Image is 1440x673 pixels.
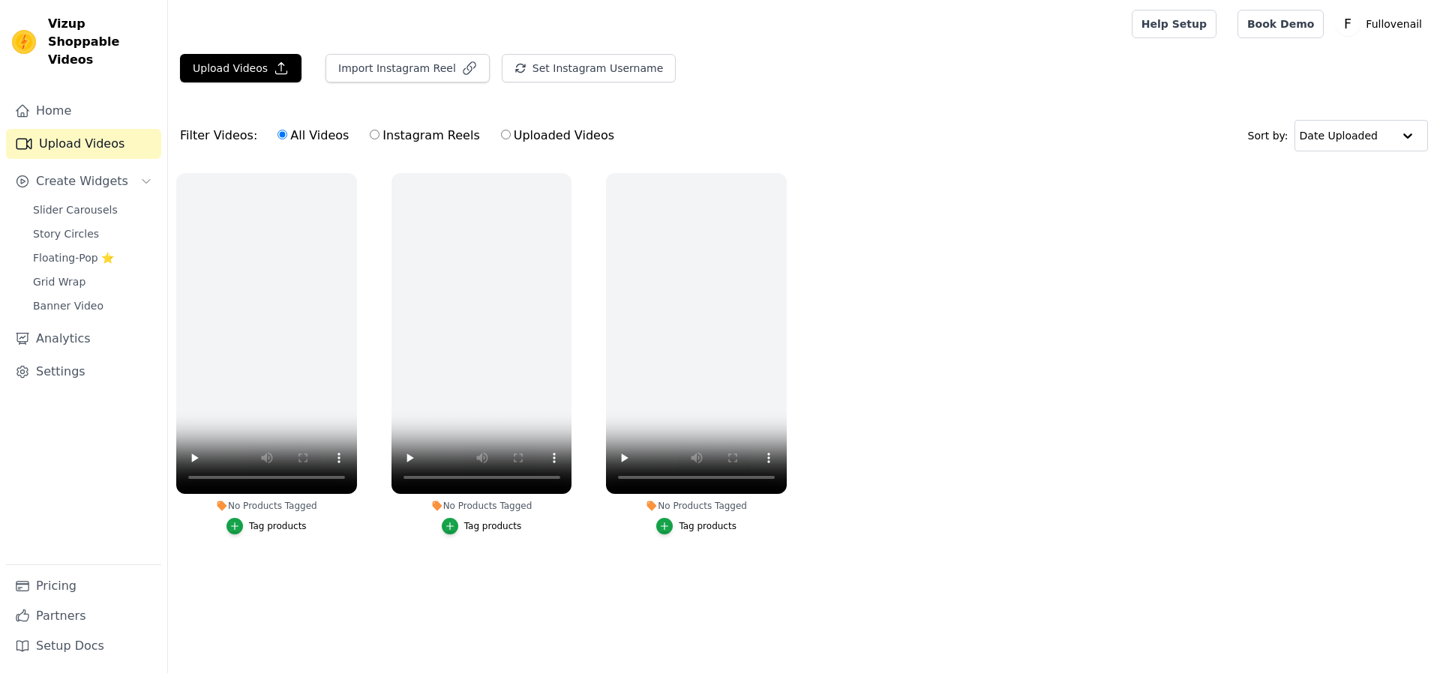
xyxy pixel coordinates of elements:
div: No Products Tagged [176,500,357,512]
span: Story Circles [33,226,99,241]
label: Instagram Reels [369,126,480,145]
input: Uploaded Videos [501,130,511,139]
a: Book Demo [1237,10,1324,38]
a: Home [6,96,161,126]
button: Set Instagram Username [502,54,676,82]
div: Filter Videos: [180,118,622,153]
input: Instagram Reels [370,130,379,139]
a: Floating-Pop ⭐ [24,247,161,268]
div: Tag products [249,520,307,532]
a: Settings [6,357,161,387]
label: Uploaded Videos [500,126,615,145]
button: Import Instagram Reel [325,54,490,82]
button: Upload Videos [180,54,301,82]
a: Pricing [6,571,161,601]
a: Help Setup [1132,10,1216,38]
div: Tag products [679,520,736,532]
span: Banner Video [33,298,103,313]
a: Banner Video [24,295,161,316]
button: Tag products [226,518,307,534]
input: All Videos [277,130,287,139]
span: Create Widgets [36,172,128,190]
a: Upload Videos [6,129,161,159]
span: Floating-Pop ⭐ [33,250,114,265]
div: Tag products [464,520,522,532]
a: Analytics [6,324,161,354]
a: Story Circles [24,223,161,244]
div: Sort by: [1248,120,1429,151]
button: Tag products [656,518,736,534]
span: Slider Carousels [33,202,118,217]
p: Fullovenail [1360,10,1428,37]
button: Create Widgets [6,166,161,196]
button: F Fullovenail [1336,10,1428,37]
text: F [1344,16,1351,31]
a: Slider Carousels [24,199,161,220]
a: Setup Docs [6,631,161,661]
div: No Products Tagged [606,500,787,512]
img: Vizup [12,30,36,54]
div: No Products Tagged [391,500,572,512]
a: Grid Wrap [24,271,161,292]
label: All Videos [277,126,349,145]
a: Partners [6,601,161,631]
span: Vizup Shoppable Videos [48,15,155,69]
span: Grid Wrap [33,274,85,289]
button: Tag products [442,518,522,534]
